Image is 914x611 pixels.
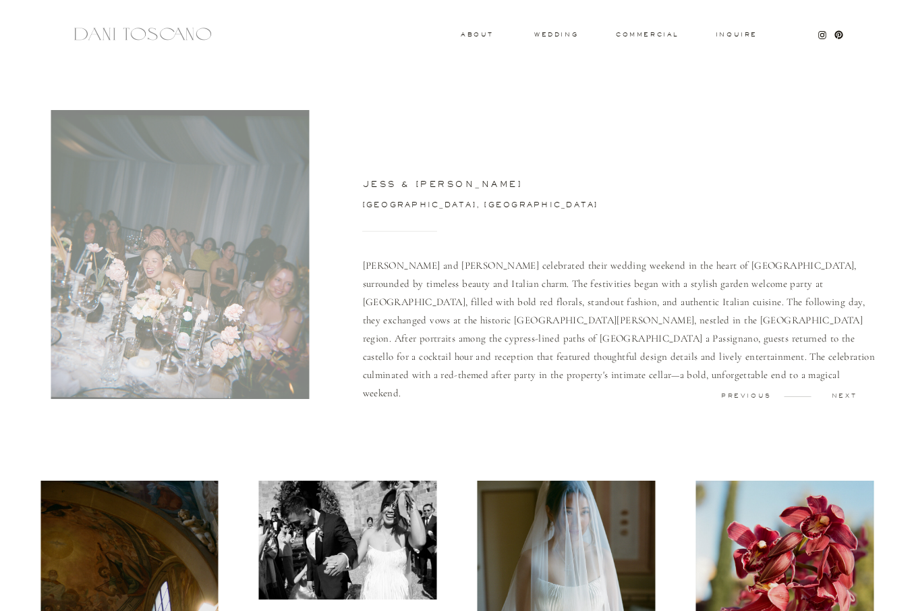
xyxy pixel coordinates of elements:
a: previous [713,393,780,399]
a: wedding [534,32,578,36]
a: [GEOGRAPHIC_DATA], [GEOGRAPHIC_DATA] [363,201,631,213]
a: About [461,32,490,36]
a: Inquire [715,32,758,38]
p: [PERSON_NAME] and [PERSON_NAME] celebrated their wedding weekend in the heart of [GEOGRAPHIC_DATA... [363,257,878,381]
h3: jess & [PERSON_NAME] [363,180,782,192]
a: next [811,393,878,399]
a: commercial [616,32,678,37]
